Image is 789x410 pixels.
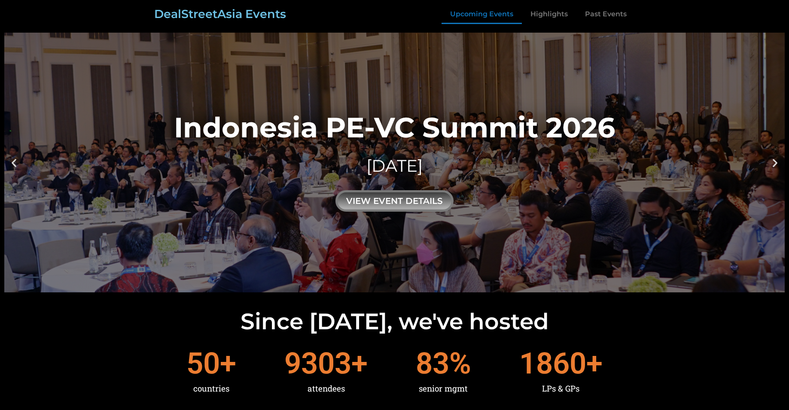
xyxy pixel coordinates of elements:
h2: Since [DATE], we've hosted [4,310,785,333]
a: DealStreetAsia Events [154,7,286,21]
span: 1860 [519,349,586,378]
div: Next slide [770,157,780,168]
div: Previous slide [9,157,19,168]
span: 83 [416,349,449,378]
span: + [220,349,236,378]
span: + [351,349,368,378]
span: Go to slide 1 [390,285,392,287]
span: 9303 [284,349,351,378]
div: LPs & GPs [519,378,603,399]
div: attendees [284,378,368,399]
a: Past Events [576,4,635,24]
span: 50 [186,349,220,378]
div: view event details [335,190,454,212]
div: [DATE] [174,154,615,178]
span: + [586,349,603,378]
a: Highlights [522,4,576,24]
a: Indonesia PE-VC Summit 2026[DATE]view event details [4,33,785,292]
div: countries [186,378,236,399]
span: Go to slide 2 [397,285,400,287]
div: senior mgmt [416,378,471,399]
span: % [449,349,471,378]
a: Upcoming Events [442,4,522,24]
div: Indonesia PE-VC Summit 2026 [174,113,615,141]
